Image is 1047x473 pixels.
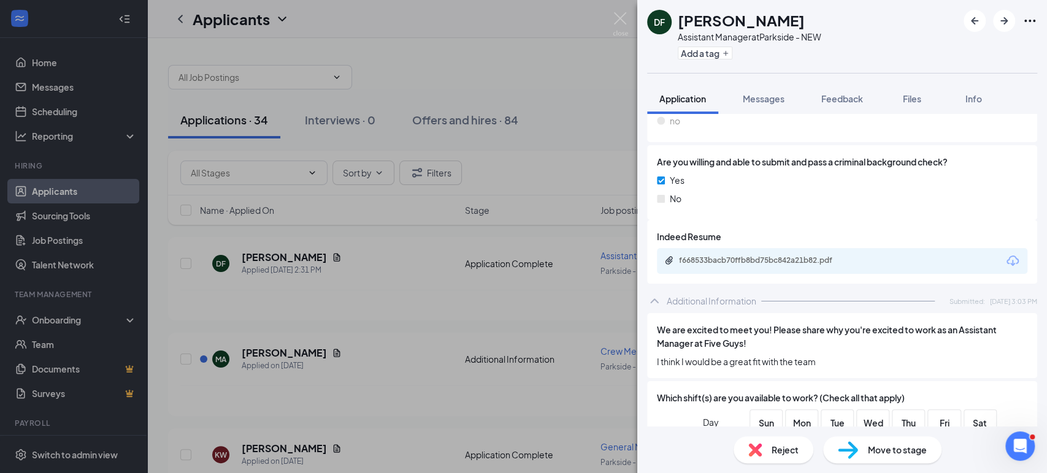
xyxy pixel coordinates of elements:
span: Reject [772,443,799,456]
span: Thu [897,416,919,429]
span: I think I would be a great fit with the team [657,355,1027,368]
span: Wed [862,416,884,429]
span: Move to stage [868,443,927,456]
span: Messages [743,93,784,104]
button: ArrowRight [993,10,1015,32]
svg: Plus [722,50,729,57]
svg: ChevronUp [647,293,662,308]
button: ArrowLeftNew [964,10,986,32]
span: Application [659,93,706,104]
span: Yes [670,173,685,187]
span: Day [703,415,719,429]
svg: Download [1005,254,1020,268]
span: Sat [969,416,991,429]
div: f668533bacb70ffb8bd75bc842a21b82.pdf [679,255,851,265]
div: DF [654,16,665,28]
h1: [PERSON_NAME] [678,10,805,31]
div: Assistant Manager at Parkside - NEW [678,31,821,43]
span: Are you willing and able to submit and pass a criminal background check? [657,155,948,168]
svg: ArrowRight [997,13,1011,28]
span: No [670,192,681,205]
span: Tue [826,416,848,429]
span: Submitted: [949,296,985,306]
span: Info [965,93,982,104]
span: Feedback [821,93,863,104]
button: PlusAdd a tag [678,47,732,59]
svg: Paperclip [664,255,674,265]
span: Indeed Resume [657,230,721,243]
svg: ArrowLeftNew [967,13,982,28]
a: Paperclipf668533bacb70ffb8bd75bc842a21b82.pdf [664,255,863,267]
svg: Ellipses [1022,13,1037,28]
div: Additional Information [667,295,756,307]
span: Sun [755,416,777,429]
iframe: Intercom live chat [1005,431,1035,461]
span: [DATE] 3:03 PM [990,296,1037,306]
span: no [670,114,680,127]
span: Mon [791,416,813,429]
span: We are excited to meet you! Please share why you're excited to work as an Assistant Manager at Fi... [657,323,1027,350]
span: Fri [934,416,956,429]
span: Files [903,93,921,104]
span: Which shift(s) are you available to work? (Check all that apply) [657,391,905,404]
